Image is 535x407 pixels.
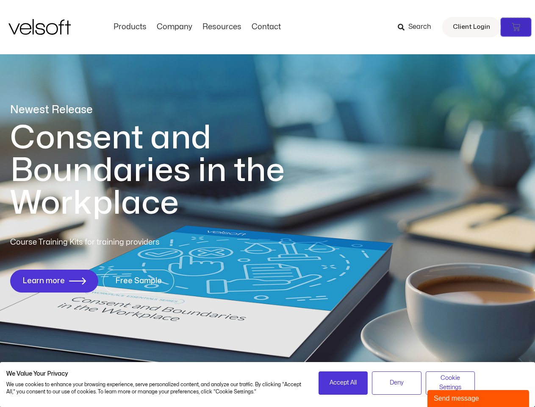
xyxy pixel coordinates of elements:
[247,22,286,32] a: ContactMenu Toggle
[8,19,71,35] img: Velsoft Training Materials
[319,371,368,395] button: Accept all cookies
[197,22,247,32] a: ResourcesMenu Toggle
[372,371,421,395] button: Deny all cookies
[10,103,319,117] p: Newest Release
[152,22,197,32] a: CompanyMenu Toggle
[22,277,65,285] span: Learn more
[442,17,501,37] a: Client Login
[431,374,470,393] span: Cookie Settings
[10,270,98,293] a: Learn more
[108,22,152,32] a: ProductsMenu Toggle
[330,378,357,387] span: Accept All
[103,270,174,293] a: Free Sample
[390,378,404,387] span: Deny
[408,22,431,33] span: Search
[453,22,490,33] span: Client Login
[426,371,475,395] button: Adjust cookie preferences
[10,237,221,248] p: Course Training Kits for training providers
[115,277,162,285] span: Free Sample
[108,22,286,32] nav: Menu
[427,388,531,407] iframe: chat widget
[398,20,437,34] a: Search
[10,122,319,220] h1: Consent and Boundaries in the Workplace
[6,381,306,396] p: We use cookies to enhance your browsing experience, serve personalized content, and analyze our t...
[6,370,306,378] h2: We Value Your Privacy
